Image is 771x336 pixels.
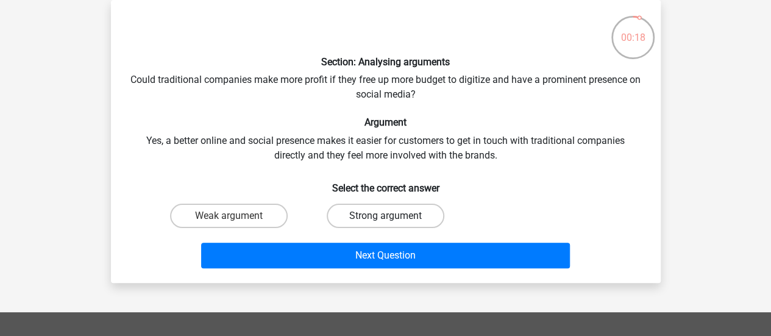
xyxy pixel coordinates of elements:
h6: Argument [130,116,641,128]
h6: Select the correct answer [130,173,641,194]
label: Weak argument [170,204,288,228]
h6: Section: Analysing arguments [130,56,641,68]
button: Next Question [201,243,570,268]
label: Strong argument [327,204,444,228]
div: 00:18 [610,15,656,45]
div: Could traditional companies make more profit if they free up more budget to digitize and have a p... [116,10,656,273]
